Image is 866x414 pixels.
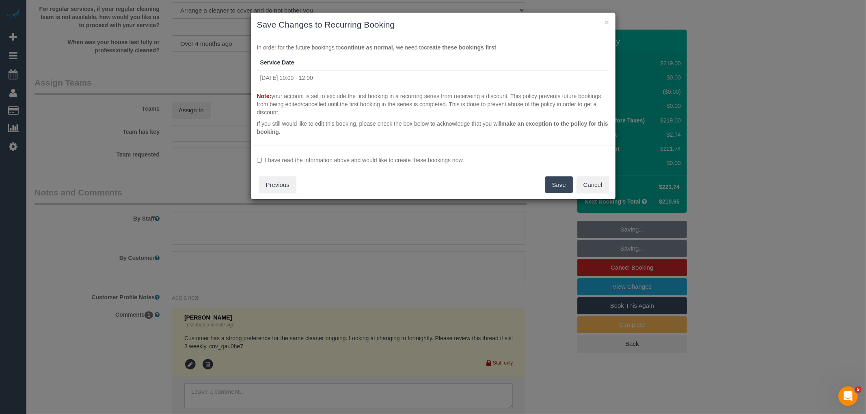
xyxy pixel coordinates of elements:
[257,70,609,85] td: [DATE] 10:00 - 12:00
[257,158,262,163] input: I have read the information above and would like to create these bookings now.
[257,92,609,116] p: your account is set to exclude the first booking in a recurring series from receiveing a discount...
[341,44,395,51] strong: continue as normal,
[577,176,609,193] button: Cancel
[545,176,573,193] button: Save
[838,386,858,406] iframe: Intercom live chat
[257,156,609,164] label: I have read the information above and would like to create these bookings now.
[855,386,862,393] span: 5
[257,93,272,99] strong: Note:
[424,44,496,51] strong: create these bookings first
[257,55,609,70] th: Service Date
[259,176,296,193] button: Previous
[257,43,609,51] p: In order for the future bookings to we need to
[257,120,609,136] p: If you still would like to edit this booking, please check the box below to acknowledge that you ...
[604,18,609,26] button: ×
[257,19,609,31] h3: Save Changes to Recurring Booking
